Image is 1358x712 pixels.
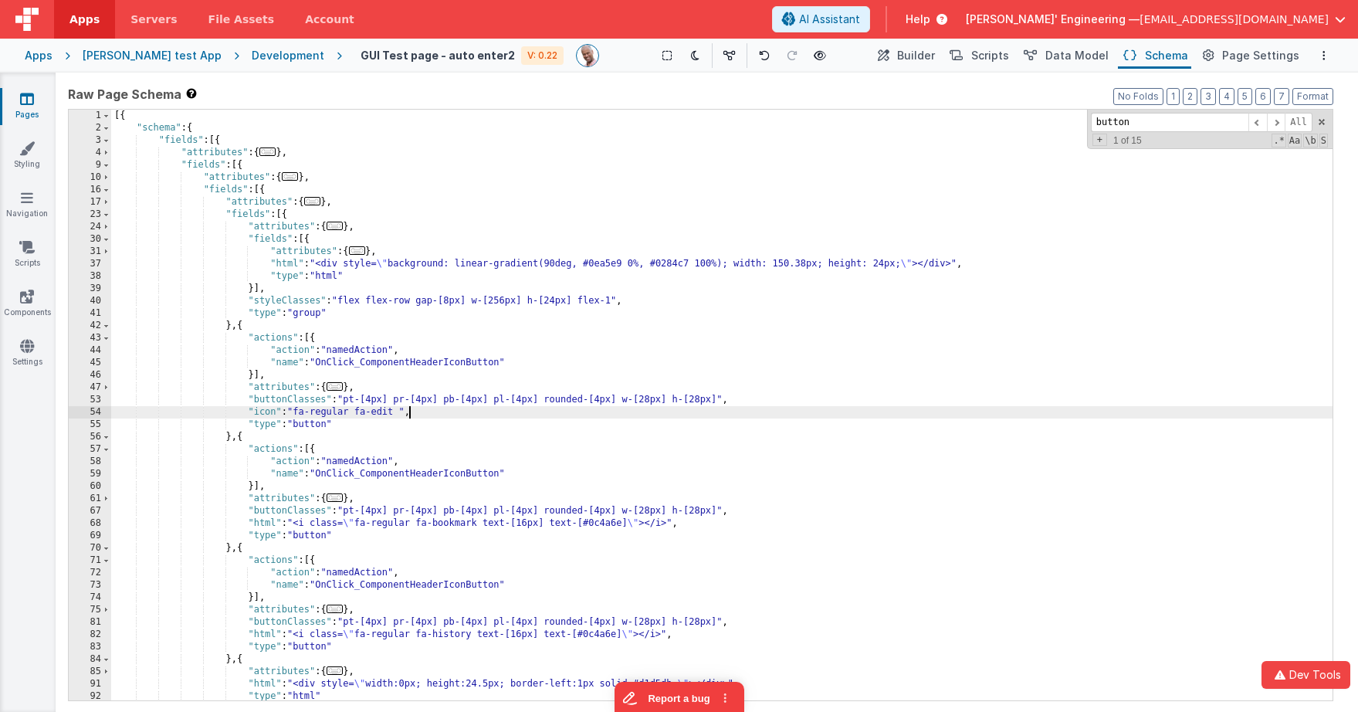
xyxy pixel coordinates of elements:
div: V: 0.22 [521,46,564,65]
span: Raw Page Schema [68,85,181,103]
span: ... [327,605,344,613]
div: 23 [69,209,111,221]
span: ... [259,147,276,156]
div: 61 [69,493,111,505]
span: ... [349,246,366,255]
div: 83 [69,641,111,653]
span: ... [327,666,344,675]
div: 42 [69,320,111,332]
div: 84 [69,653,111,666]
div: 41 [69,307,111,320]
span: ... [327,493,344,502]
div: 82 [69,629,111,641]
button: Scripts [944,42,1012,69]
span: ... [304,197,321,205]
div: 53 [69,394,111,406]
span: Help [906,12,930,27]
button: 6 [1255,88,1271,105]
div: 43 [69,332,111,344]
div: 38 [69,270,111,283]
div: 74 [69,592,111,604]
span: Whole Word Search [1303,134,1317,147]
div: 3 [69,134,111,147]
div: 30 [69,233,111,246]
button: Dev Tools [1261,661,1350,689]
button: Options [1315,46,1333,65]
button: AI Assistant [772,6,870,32]
div: 57 [69,443,111,456]
div: 31 [69,246,111,258]
div: 81 [69,616,111,629]
div: 69 [69,530,111,542]
div: 9 [69,159,111,171]
button: 4 [1219,88,1234,105]
div: 60 [69,480,111,493]
span: RegExp Search [1272,134,1285,147]
div: 85 [69,666,111,678]
div: 16 [69,184,111,196]
div: 67 [69,505,111,517]
span: CaseSensitive Search [1288,134,1302,147]
button: Page Settings [1197,42,1302,69]
span: Toggel Replace mode [1092,134,1107,146]
div: 54 [69,406,111,419]
div: 56 [69,431,111,443]
button: 2 [1183,88,1197,105]
button: 1 [1167,88,1180,105]
button: Data Model [1018,42,1112,69]
div: 72 [69,567,111,579]
div: 2 [69,122,111,134]
span: ... [327,382,344,391]
span: File Assets [208,12,275,27]
div: 92 [69,690,111,703]
div: 70 [69,542,111,554]
div: 44 [69,344,111,357]
span: Builder [897,48,935,63]
div: 4 [69,147,111,159]
span: Page Settings [1222,48,1299,63]
div: 55 [69,419,111,431]
div: 73 [69,579,111,592]
span: [PERSON_NAME]' Engineering — [966,12,1140,27]
span: Search In Selection [1319,134,1328,147]
span: 1 of 15 [1107,135,1148,146]
div: 47 [69,381,111,394]
button: 3 [1201,88,1216,105]
span: Servers [130,12,177,27]
div: 40 [69,295,111,307]
span: Scripts [971,48,1009,63]
button: No Folds [1113,88,1163,105]
div: 1 [69,110,111,122]
button: 7 [1274,88,1289,105]
div: 91 [69,678,111,690]
h4: GUI Test page - auto enter2 [361,49,515,61]
div: 46 [69,369,111,381]
div: Development [252,48,324,63]
button: Builder [872,42,938,69]
span: Apps [69,12,100,27]
img: 11ac31fe5dc3d0eff3fbbbf7b26fa6e1 [577,45,598,66]
span: [EMAIL_ADDRESS][DOMAIN_NAME] [1140,12,1329,27]
button: Schema [1118,42,1191,69]
span: Schema [1145,48,1188,63]
button: 5 [1238,88,1252,105]
div: 10 [69,171,111,184]
div: Apps [25,48,52,63]
div: 71 [69,554,111,567]
input: Search for [1091,113,1248,132]
div: 75 [69,604,111,616]
div: 17 [69,196,111,209]
span: ... [282,172,299,181]
span: Alt-Enter [1285,113,1312,132]
span: ... [327,222,344,230]
span: Data Model [1045,48,1109,63]
button: [PERSON_NAME]' Engineering — [EMAIL_ADDRESS][DOMAIN_NAME] [966,12,1346,27]
div: 59 [69,468,111,480]
div: 37 [69,258,111,270]
div: 24 [69,221,111,233]
div: 45 [69,357,111,369]
div: [PERSON_NAME] test App [83,48,222,63]
span: AI Assistant [799,12,860,27]
div: 68 [69,517,111,530]
div: 39 [69,283,111,295]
